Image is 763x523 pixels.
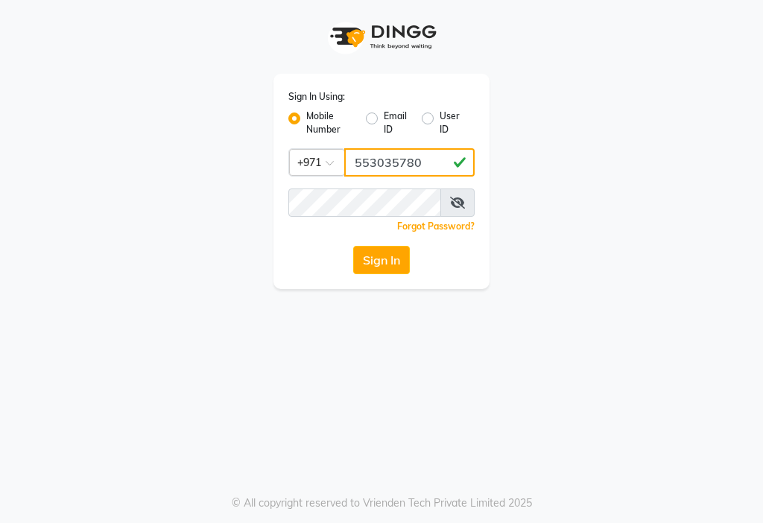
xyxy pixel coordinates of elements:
img: logo1.svg [322,15,441,59]
label: Email ID [384,110,409,136]
button: Sign In [353,246,410,274]
input: Username [288,188,441,217]
input: Username [344,148,475,177]
label: Mobile Number [306,110,354,136]
label: Sign In Using: [288,90,345,104]
label: User ID [440,110,463,136]
a: Forgot Password? [397,221,475,232]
